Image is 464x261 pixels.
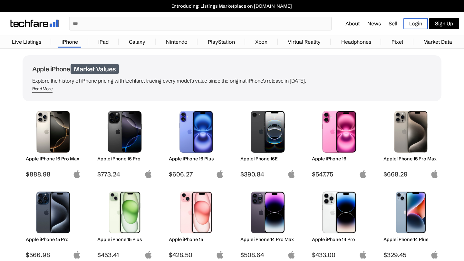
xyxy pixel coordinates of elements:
a: iPhone 16E Apple iPhone 16E $390.84 apple-logo [237,108,298,178]
h2: Apple iPhone 16 Plus [169,156,224,162]
img: apple-logo [73,251,81,259]
img: techfare logo [10,20,59,27]
h2: Apple iPhone 16 Pro [97,156,152,162]
span: Read More [32,86,53,93]
a: Nintendo [163,35,191,48]
h1: Apple iPhone [32,65,432,73]
a: iPhone 16 Pro Max Apple iPhone 16 Pro Max $888.98 apple-logo [23,108,84,178]
span: $606.27 [169,170,224,178]
img: apple-logo [287,251,295,259]
span: $547.75 [312,170,367,178]
img: apple-logo [430,170,439,178]
a: Xbox [252,35,271,48]
img: apple-logo [73,170,81,178]
span: Market Values [71,64,119,74]
a: Pixel [388,35,406,48]
span: $390.84 [240,170,295,178]
img: iPhone 16 Pro [102,111,148,153]
a: News [367,20,381,27]
img: apple-logo [359,251,367,259]
a: About [345,20,360,27]
a: Galaxy [126,35,149,48]
a: iPhone 15 Pro Max Apple iPhone 15 Pro Max $668.29 apple-logo [380,108,441,178]
a: PlayStation [205,35,238,48]
img: iPhone 15 Pro [31,192,76,233]
img: apple-logo [144,251,152,259]
span: $668.29 [383,170,439,178]
span: $773.24 [97,170,152,178]
a: Login [403,18,428,29]
span: $566.98 [26,251,81,259]
span: $453.41 [97,251,152,259]
a: iPhone 16 Plus Apple iPhone 16 Plus $606.27 apple-logo [166,108,227,178]
img: iPhone 14 Plus [388,192,434,233]
h2: Apple iPhone 15 Plus [97,237,152,242]
div: Read More [32,86,53,92]
a: Sign Up [429,18,459,29]
span: $428.50 [169,251,224,259]
img: iPhone 16E [245,111,291,153]
img: apple-logo [216,170,224,178]
a: iPhone 14 Pro Max Apple iPhone 14 Pro Max $508.64 apple-logo [237,188,298,259]
img: iPhone 16 Plus [174,111,219,153]
span: $433.00 [312,251,367,259]
img: iPhone 14 Pro [317,192,362,233]
a: iPhone 16 Pro Apple iPhone 16 Pro $773.24 apple-logo [94,108,155,178]
img: iPhone 15 Plus [102,192,148,233]
h2: Apple iPhone 14 Plus [383,237,439,242]
a: Introducing: Listings Marketplace on [DOMAIN_NAME] [3,3,461,9]
img: apple-logo [287,170,295,178]
img: iPhone 15 Pro Max [388,111,434,153]
a: iPhone 14 Pro Apple iPhone 14 Pro $433.00 apple-logo [309,188,370,259]
h2: Apple iPhone 16 Pro Max [26,156,81,162]
img: apple-logo [216,251,224,259]
a: iPad [95,35,112,48]
a: iPhone 15 Apple iPhone 15 $428.50 apple-logo [166,188,227,259]
p: Explore the history of iPhone pricing with techfare, tracing every model's value since the origin... [32,76,432,85]
span: $888.98 [26,170,81,178]
h2: Apple iPhone 14 Pro [312,237,367,242]
img: apple-logo [144,170,152,178]
a: iPhone 15 Plus Apple iPhone 15 Plus $453.41 apple-logo [94,188,155,259]
h2: Apple iPhone 16E [240,156,295,162]
h2: Apple iPhone 15 [169,237,224,242]
a: iPhone 16 Apple iPhone 16 $547.75 apple-logo [309,108,370,178]
a: Live Listings [9,35,44,48]
img: iPhone 16 Pro Max [31,111,76,153]
a: Virtual Reality [285,35,324,48]
span: $508.64 [240,251,295,259]
a: Market Data [420,35,455,48]
img: apple-logo [359,170,367,178]
a: iPhone [58,35,81,48]
a: Headphones [338,35,374,48]
a: iPhone 14 Plus Apple iPhone 14 Plus $329.45 apple-logo [380,188,441,259]
img: apple-logo [430,251,439,259]
h2: Apple iPhone 16 [312,156,367,162]
img: iPhone 16 [317,111,362,153]
img: iPhone 14 Pro Max [245,192,291,233]
h2: Apple iPhone 15 Pro Max [383,156,439,162]
a: iPhone 15 Pro Apple iPhone 15 Pro $566.98 apple-logo [23,188,84,259]
a: Sell [389,20,397,27]
img: iPhone 15 [174,192,219,233]
h2: Apple iPhone 15 Pro [26,237,81,242]
span: $329.45 [383,251,439,259]
h2: Apple iPhone 14 Pro Max [240,237,295,242]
